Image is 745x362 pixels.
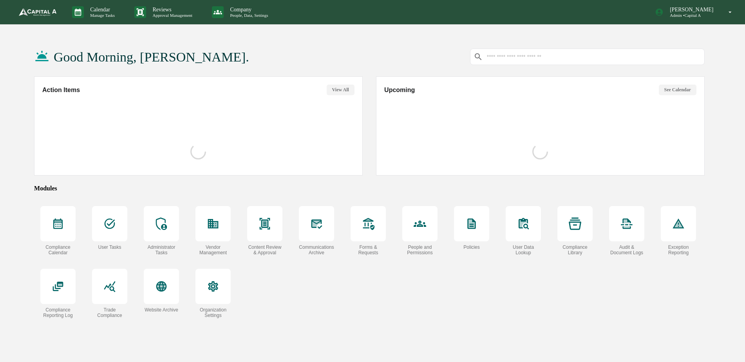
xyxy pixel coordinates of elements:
div: Audit & Document Logs [609,244,644,255]
div: Administrator Tasks [144,244,179,255]
p: [PERSON_NAME] [662,6,717,13]
p: Calendar [84,6,123,13]
p: People, Data, Settings [236,13,291,18]
h2: Action Items [42,87,80,94]
h1: Good Morning, [PERSON_NAME]. [54,50,249,65]
div: Organization Settings [195,307,231,318]
div: User Tasks [98,244,121,250]
p: Company [236,6,291,13]
div: Forms & Requests [351,244,386,255]
div: Compliance Library [557,244,593,255]
p: Admin • Capital A [662,13,717,18]
h2: Upcoming [384,87,415,94]
div: Content Review & Approval [247,244,282,255]
p: Reviews [151,6,208,13]
button: See Calendar [659,85,696,95]
div: Communications Archive [299,244,334,255]
p: Approval Management [151,13,208,18]
div: Modules [34,185,705,192]
div: People and Permissions [402,244,438,255]
div: Compliance Calendar [40,244,76,255]
div: User Data Lookup [506,244,541,255]
div: Compliance Reporting Log [40,307,76,318]
img: logo [19,8,56,16]
p: Manage Tasks [84,13,123,18]
div: Policies [463,244,479,250]
button: View All [327,85,354,95]
div: Vendor Management [195,244,231,255]
div: Website Archive [145,307,178,313]
div: Trade Compliance [92,307,127,318]
div: Exception Reporting [661,244,696,255]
